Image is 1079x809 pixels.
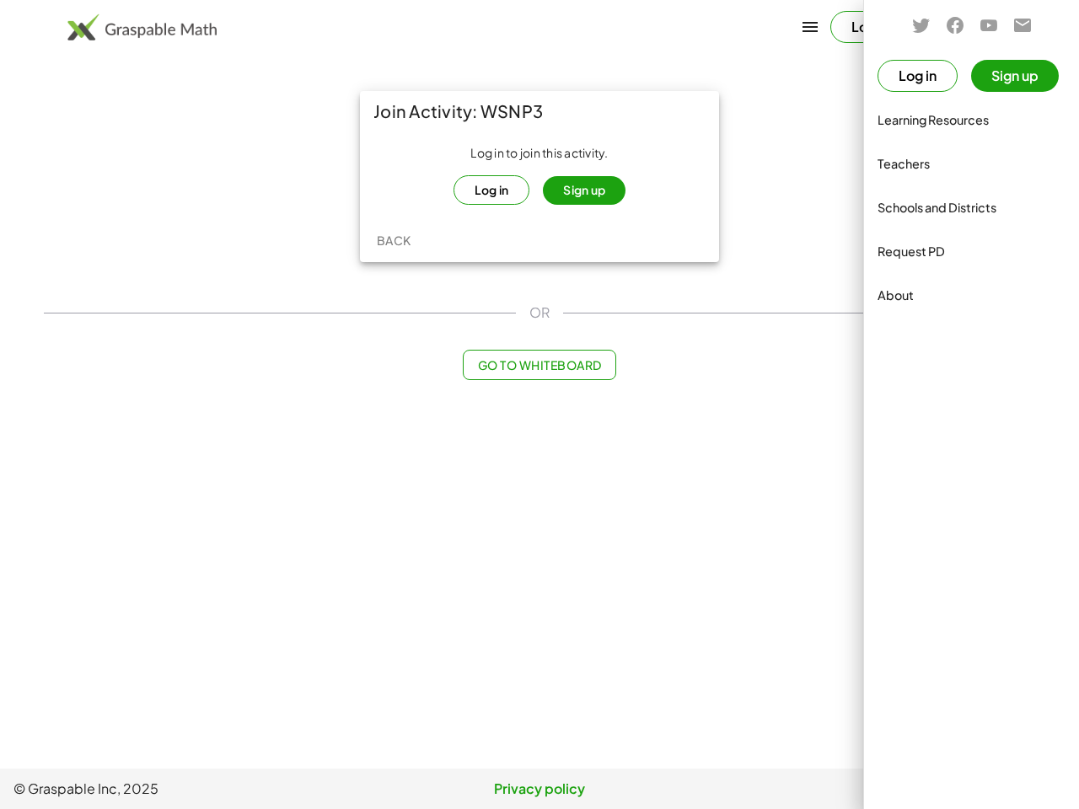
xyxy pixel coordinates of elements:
div: Request PD [878,241,1066,261]
div: Schools and Districts [878,197,1066,217]
button: Sign up [971,60,1059,92]
div: Teachers [878,153,1066,174]
div: About [878,285,1066,305]
a: About [871,275,1072,315]
div: Learning Resources [878,110,1066,130]
a: Learning Resources [871,99,1072,140]
button: Log in [878,60,958,92]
